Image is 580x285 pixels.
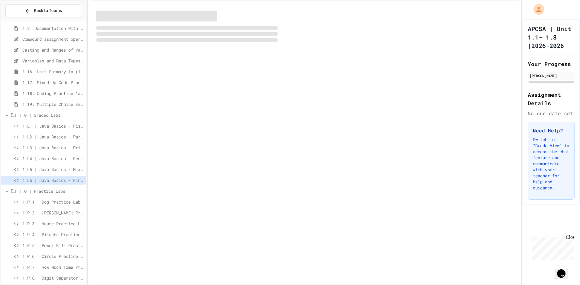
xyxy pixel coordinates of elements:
button: Back to Teams [5,4,81,17]
span: Back to Teams [34,8,62,14]
h1: APCSA | Unit 1.1- 1.8 |2026-2026 [528,24,575,50]
span: 1.0 | Practice Labs [19,188,84,194]
span: 1.18. Coding Practice 1a (1.1-1.6) [22,90,84,97]
span: 1.0 | Graded Labs [19,112,84,118]
div: My Account [527,2,546,16]
span: 1.L1 | Java Basics - Fish Lab [22,123,84,129]
span: 1.P.1 | Dog Practice Lab [22,199,84,205]
span: Casting and Ranges of variables - Quiz [22,47,84,53]
span: Compound assignment operators - Quiz [22,36,84,42]
span: 1.P.3 | House Practice Lab [22,220,84,227]
span: 1.P.6 | Circle Practice Lab [22,253,84,259]
h2: Your Progress [528,60,575,68]
span: 1.P.2 | [PERSON_NAME] Practice Lab [22,210,84,216]
span: 1.P.8 | Digit Separator Practice Lab [22,275,84,281]
p: Switch to "Grade View" to access the chat feature and communicate with your teacher for help and ... [533,137,569,191]
span: 1.17. Mixed Up Code Practice 1.1-1.6 [22,79,84,86]
div: Chat with us now!Close [2,2,42,38]
iframe: chat widget [555,261,574,279]
span: 1.L2 | Java Basics - Paragraphs Lab [22,134,84,140]
h3: Need Help? [533,127,569,134]
span: Variables and Data Types - Quiz [22,58,84,64]
span: 1.P.4 | Pikachu Practice Lab [22,231,84,238]
div: [PERSON_NAME] [530,73,573,78]
span: 1.16. Unit Summary 1a (1.1-1.6) [22,68,84,75]
iframe: chat widget [530,235,574,260]
span: 1.P.7 | How Much Time Practice Lab [22,264,84,270]
span: 1.P.5 | Power Bill Practice Lab [22,242,84,249]
h2: Assignment Details [528,90,575,107]
div: No due date set [528,110,575,117]
span: 1.L5 | Java Basics - Mixed Number Lab [22,166,84,173]
span: 1.L3 | Java Basics - Printing Code Lab [22,144,84,151]
span: 1.L4 | Java Basics - Rectangle Lab [22,155,84,162]
span: 1.8. Documentation with Comments and Preconditions [22,25,84,31]
span: 1.19. Multiple Choice Exercises for Unit 1a (1.1-1.6) [22,101,84,107]
span: 1.L6 | Java Basics - Final Calculator Lab [22,177,84,183]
